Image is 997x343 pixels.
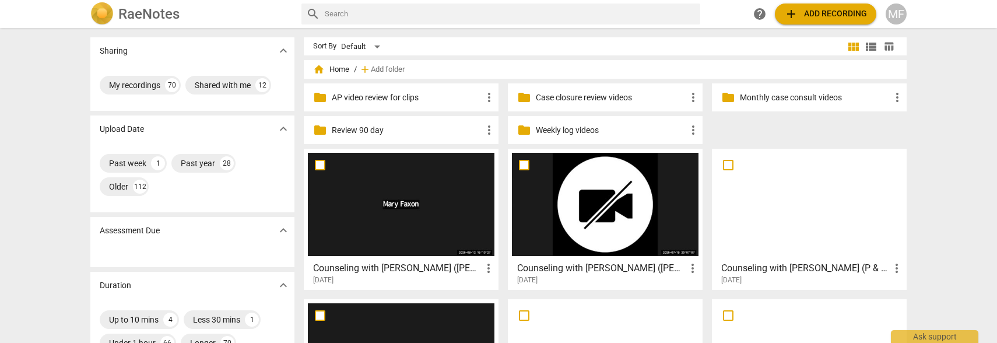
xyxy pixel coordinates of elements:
[325,5,696,23] input: Search
[883,41,894,52] span: table_chart
[482,90,496,104] span: more_vert
[109,181,128,192] div: Older
[517,261,686,275] h3: Counseling with Mary Faxon (Laurel & Andrew Z- MC/MI recovery maintenance )
[517,123,531,137] span: folder
[100,279,131,292] p: Duration
[165,78,179,92] div: 70
[721,90,735,104] span: folder
[536,92,686,104] p: Case closure review videos
[749,3,770,24] a: Help
[163,313,177,327] div: 4
[354,65,357,74] span: /
[332,124,482,136] p: Review 90 day
[371,65,405,74] span: Add folder
[332,92,482,104] p: AP video review for clips
[716,153,903,285] a: Counseling with [PERSON_NAME] (P & [PERSON_NAME] C- MC/MS)[DATE]
[721,275,742,285] span: [DATE]
[109,79,160,91] div: My recordings
[276,278,290,292] span: expand_more
[359,64,371,75] span: add
[536,124,686,136] p: Weekly log videos
[100,123,144,135] p: Upload Date
[255,78,269,92] div: 12
[890,90,904,104] span: more_vert
[100,45,128,57] p: Sharing
[220,156,234,170] div: 28
[118,6,180,22] h2: RaeNotes
[313,123,327,137] span: folder
[482,261,496,275] span: more_vert
[517,275,538,285] span: [DATE]
[276,122,290,136] span: expand_more
[313,261,482,275] h3: Counseling with Mary Faxon (Tim & Sacha H)
[109,157,146,169] div: Past week
[275,276,292,294] button: Show more
[275,120,292,138] button: Show more
[276,44,290,58] span: expand_more
[193,314,240,325] div: Less 30 mins
[686,123,700,137] span: more_vert
[880,38,897,55] button: Table view
[133,180,147,194] div: 112
[275,222,292,239] button: Show more
[784,7,798,21] span: add
[886,3,907,24] button: MF
[890,261,904,275] span: more_vert
[864,40,878,54] span: view_list
[276,223,290,237] span: expand_more
[784,7,867,21] span: Add recording
[313,64,349,75] span: Home
[109,314,159,325] div: Up to 10 mins
[100,225,160,237] p: Assessment Due
[195,79,251,91] div: Shared with me
[847,40,861,54] span: view_module
[308,153,494,285] a: Counseling with [PERSON_NAME] ([PERSON_NAME] & [PERSON_NAME])[DATE]
[512,153,698,285] a: Counseling with [PERSON_NAME] ([PERSON_NAME] & [PERSON_NAME]- MC/MI recovery maintenance )[DATE]
[313,64,325,75] span: home
[151,156,165,170] div: 1
[845,38,862,55] button: Tile view
[753,7,767,21] span: help
[306,7,320,21] span: search
[90,2,292,26] a: LogoRaeNotes
[517,90,531,104] span: folder
[90,2,114,26] img: Logo
[313,42,336,51] div: Sort By
[245,313,259,327] div: 1
[313,275,333,285] span: [DATE]
[181,157,215,169] div: Past year
[775,3,876,24] button: Upload
[862,38,880,55] button: List view
[686,90,700,104] span: more_vert
[721,261,890,275] h3: Counseling with Mary Faxon (P & Geoffery C- MC/MS)
[313,90,327,104] span: folder
[891,330,978,343] div: Ask support
[686,261,700,275] span: more_vert
[341,37,384,56] div: Default
[740,92,890,104] p: Monthly case consult videos
[482,123,496,137] span: more_vert
[275,42,292,60] button: Show more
